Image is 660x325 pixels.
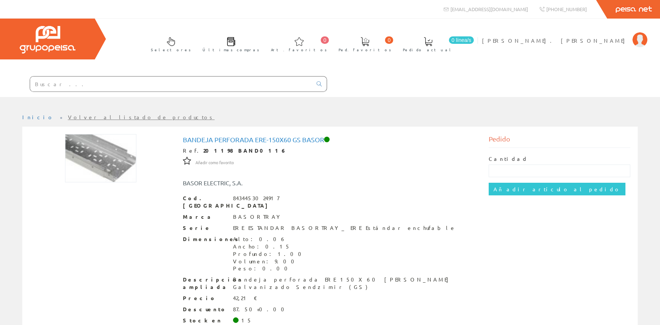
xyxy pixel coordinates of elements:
[22,114,54,120] a: Inicio
[233,265,306,272] div: Peso: 0.00
[233,276,478,291] div: Bandeja perforada ERE 150X60 [PERSON_NAME] Galvanizado Sendzimir (GS)
[233,258,306,265] div: Volumen: 9.00
[233,306,289,313] div: 87.50+0.00
[30,77,312,91] input: Buscar ...
[403,46,453,53] span: Pedido actual
[183,295,227,302] span: Precio
[151,46,191,53] span: Selectores
[195,160,234,166] span: Añadir como favorito
[183,147,478,155] div: Ref.
[65,134,136,182] img: Foto artículo Bandeja Perforada Ere-150x60 Gs Basor (192x130.0157480315)
[203,46,259,53] span: Últimas compras
[489,155,528,163] label: Cantidad
[482,31,647,38] a: [PERSON_NAME]. [PERSON_NAME]
[233,295,258,302] div: 42,21 €
[68,114,215,120] a: Volver al listado de productos
[183,224,227,232] span: Serie
[20,26,75,53] img: Grupo Peisa
[233,213,283,221] div: BASORTRAY
[203,147,287,154] strong: 201198 BAND0116
[489,183,625,195] input: Añadir artículo al pedido
[482,37,629,44] span: [PERSON_NAME]. [PERSON_NAME]
[546,6,587,12] span: [PHONE_NUMBER]
[143,31,195,56] a: Selectores
[183,306,227,313] span: Descuento
[195,31,263,56] a: Últimas compras
[271,46,327,53] span: Art. favoritos
[233,195,279,202] div: 8434453024917
[450,6,528,12] span: [EMAIL_ADDRESS][DOMAIN_NAME]
[339,46,391,53] span: Ped. favoritos
[241,317,252,324] div: 15
[183,136,478,143] h1: Bandeja Perforada Ere-150x60 Gs Basor
[177,179,356,187] div: BASOR ELECTRIC, S.A.
[321,36,329,44] span: 0
[183,195,227,209] span: Cod. [GEOGRAPHIC_DATA]
[233,243,306,250] div: Ancho: 0.15
[233,235,306,243] div: Alto: 0.06
[233,224,456,232] div: ERE ESTANDAR BASORTRAY_ ERE Estándar enchufable
[195,159,234,165] a: Añadir como favorito
[449,36,474,44] span: 0 línea/s
[385,36,393,44] span: 0
[183,276,227,291] span: Descripción ampliada
[489,134,631,148] div: Pedido
[183,213,227,221] span: Marca
[183,235,227,243] span: Dimensiones
[233,250,306,258] div: Profundo: 1.00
